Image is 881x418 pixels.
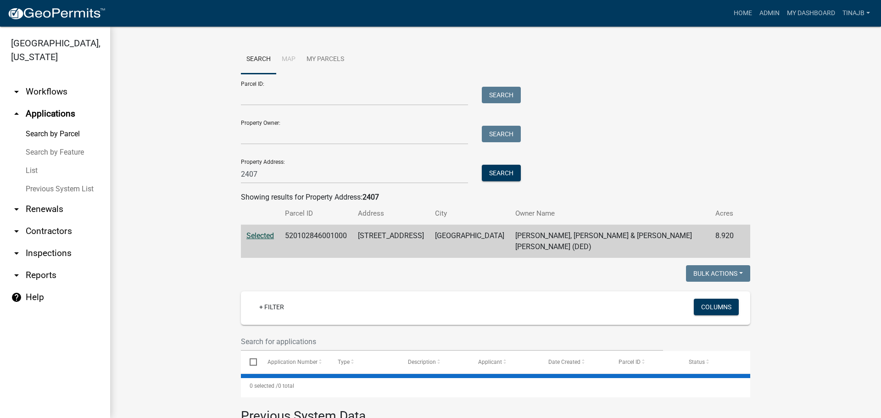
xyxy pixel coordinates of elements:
i: arrow_drop_down [11,86,22,97]
datatable-header-cell: Type [329,351,399,373]
div: 0 total [241,374,750,397]
span: Status [689,359,705,365]
th: Acres [710,203,739,224]
a: Admin [756,5,783,22]
a: My Dashboard [783,5,839,22]
span: Date Created [548,359,580,365]
datatable-header-cell: Description [399,351,469,373]
i: help [11,292,22,303]
th: Parcel ID [279,203,352,224]
span: 0 selected / [250,383,278,389]
a: + Filter [252,299,291,315]
datatable-header-cell: Parcel ID [610,351,680,373]
i: arrow_drop_down [11,270,22,281]
span: Description [408,359,436,365]
span: Type [338,359,350,365]
datatable-header-cell: Applicant [469,351,540,373]
i: arrow_drop_up [11,108,22,119]
datatable-header-cell: Status [680,351,750,373]
a: Home [730,5,756,22]
span: Applicant [478,359,502,365]
a: Search [241,45,276,74]
th: Owner Name [510,203,710,224]
strong: 2407 [362,193,379,201]
datatable-header-cell: Application Number [258,351,329,373]
a: My Parcels [301,45,350,74]
datatable-header-cell: Select [241,351,258,373]
th: City [429,203,510,224]
button: Columns [694,299,739,315]
a: Selected [246,231,274,240]
button: Search [482,126,521,142]
td: [STREET_ADDRESS] [352,225,429,258]
td: 520102846001000 [279,225,352,258]
i: arrow_drop_down [11,204,22,215]
th: Address [352,203,429,224]
span: Application Number [268,359,318,365]
i: arrow_drop_down [11,248,22,259]
input: Search for applications [241,332,663,351]
button: Search [482,87,521,103]
i: arrow_drop_down [11,226,22,237]
div: Showing results for Property Address: [241,192,750,203]
datatable-header-cell: Date Created [540,351,610,373]
button: Bulk Actions [686,265,750,282]
a: Tinajb [839,5,874,22]
button: Search [482,165,521,181]
td: [GEOGRAPHIC_DATA] [429,225,510,258]
td: [PERSON_NAME], [PERSON_NAME] & [PERSON_NAME] [PERSON_NAME] (DED) [510,225,710,258]
span: Parcel ID [619,359,641,365]
td: 8.920 [710,225,739,258]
